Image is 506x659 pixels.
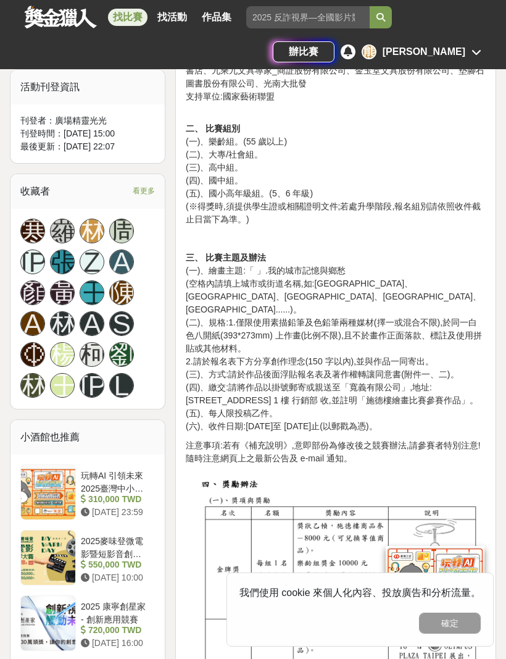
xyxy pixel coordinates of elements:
[109,250,134,274] a: A
[419,613,481,634] button: 確定
[362,44,376,59] div: 熊
[109,280,134,305] a: 陳
[50,342,75,367] a: 楊
[20,595,155,651] a: 2025 康寧創星家 - 創新應用競賽 720,000 TWD [DATE] 16:00
[20,219,45,243] a: 寒
[20,114,155,127] div: 刊登者： 廣場精靈光光
[81,469,150,493] div: 玩轉AI 引領未來 2025臺灣中小企業銀行校園金融科技創意挑戰賽
[81,493,150,506] div: 310,000 TWD
[80,373,104,398] a: [PERSON_NAME]
[186,439,486,465] p: 注意事項:若有《補充說明》,意即部份為修改後之競賽辦法,請參賽者特別注意! 隨時注意網頁上之最新公告及 e-mail 通知。
[80,280,104,305] a: 王
[20,530,155,586] a: 2025麥味登微電影暨短影音創作大賽 550,000 TWD [DATE] 10:00
[109,373,134,398] a: L
[10,70,165,104] div: 活動刊登資訊
[20,464,155,520] a: 玩轉AI 引領未來 2025臺灣中小企業銀行校園金融科技創意挑戰賽 310,000 TWD [DATE] 23:59
[152,9,192,26] a: 找活動
[108,9,147,26] a: 找比賽
[273,41,334,62] a: 辦比賽
[186,251,486,433] p: (一)、繪畫主題:「 」.我的城市記憶與鄉愁 (空格內請填上城市或街道名稱,如:[GEOGRAPHIC_DATA]、[GEOGRAPHIC_DATA]、[GEOGRAPHIC_DATA]、[GE...
[81,506,150,519] div: [DATE] 23:59
[20,127,155,140] div: 刊登時間： [DATE] 15:00
[383,44,465,59] div: [PERSON_NAME]
[80,342,104,367] a: 柯
[20,250,45,274] a: [PERSON_NAME]
[109,342,134,367] a: 劉
[239,587,481,598] span: 我們使用 cookie 來個人化內容、投放廣告和分析流量。
[197,9,236,26] a: 作品集
[81,624,150,637] div: 720,000 TWD
[50,219,75,243] a: 羅
[20,342,45,367] a: ⏀
[20,186,50,196] span: 收藏者
[80,250,104,274] a: Z
[186,109,486,226] p: (一)、樂齡組。(55 歲以上) (二)、大專/社會組。 (三)、高中組。 (四)、國中組。 (五)、國小高年級組。(5、6 年級) (※得獎時,須提供學生證或相關證明文件;若處升學階段,報名組...
[246,6,370,28] input: 2025 反詐視界—全國影片競賽
[80,219,104,243] a: 林
[50,311,75,336] a: 林
[80,311,104,336] a: A
[109,311,134,336] a: S
[20,140,155,153] div: 最後更新： [DATE] 22:07
[109,219,134,243] a: 周
[386,540,484,622] img: d2146d9a-e6f6-4337-9592-8cefde37ba6b.png
[20,311,45,336] a: A
[133,184,155,198] span: 看更多
[81,535,150,558] div: 2025麥味登微電影暨短影音創作大賽
[50,250,75,274] a: 張
[186,124,240,133] strong: 二、 比賽組別
[50,280,75,305] a: 黃
[20,280,45,305] a: 顏
[81,571,150,584] div: [DATE] 10:00
[81,558,150,571] div: 550,000 TWD
[10,420,165,455] div: 小酒館也推薦
[50,373,75,398] a: 王
[20,373,45,398] a: 林
[81,600,150,624] div: 2025 康寧創星家 - 創新應用競賽
[81,637,150,650] div: [DATE] 16:00
[186,253,266,262] strong: 三、 比賽主題及辦法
